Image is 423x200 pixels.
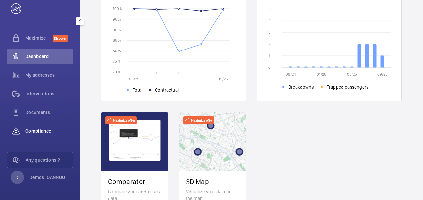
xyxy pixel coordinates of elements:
text: 09/25 [377,72,388,77]
text: 01/25 [317,72,326,77]
span: Any questions ? [26,157,73,163]
text: 1 [268,53,270,58]
p: Demos IOANNOU [29,174,65,181]
text: 5 [268,7,271,11]
text: 09/24 [286,72,296,77]
span: Interventions [25,90,73,97]
span: Total [133,87,142,93]
span: Maximize [25,35,53,41]
span: Trapped passengers [327,84,369,90]
text: 0 [268,65,271,70]
p: DI [15,174,19,181]
span: Breakdowns [288,84,314,90]
text: 80 % [113,49,121,53]
span: Contractual [155,87,179,93]
text: 100 % [113,6,123,11]
h2: Comparator [108,177,161,186]
text: 90 % [113,27,121,32]
span: Discover [53,35,68,42]
text: 3 [268,30,271,35]
span: Documents [25,109,73,116]
span: Dashboard [25,53,73,60]
text: 95 % [113,17,121,21]
div: Maximize offer [183,116,214,124]
text: 4 [268,18,271,23]
text: 70 % [113,69,121,74]
div: Maximize offer [105,116,137,124]
h2: 3D Map [186,177,239,186]
text: 05/25 [347,72,357,77]
span: Compliance [25,128,73,134]
text: 85 % [113,38,121,43]
span: My addresses [25,72,73,78]
text: 09/25 [218,77,228,81]
text: 05/25 [129,77,139,81]
text: 2 [268,42,270,46]
text: 75 % [113,59,121,64]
